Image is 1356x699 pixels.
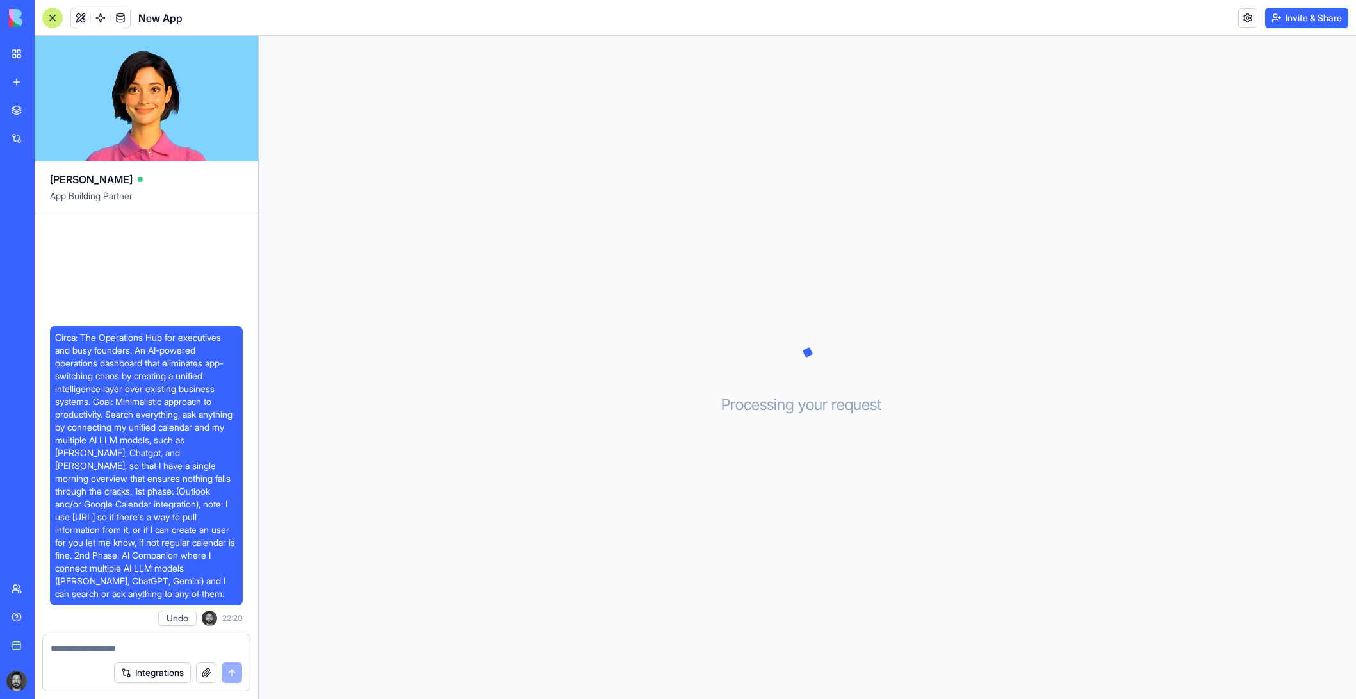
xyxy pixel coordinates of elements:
span: [PERSON_NAME] [50,172,133,187]
span: 22:20 [222,613,243,623]
img: ACg8ocLgOF4bjOymJxKawdIdklYA68NjYQoKYxjRny7HkDiFQmphKnKP_Q=s96-c [6,671,27,691]
button: Undo [158,611,197,626]
span: App Building Partner [50,190,243,213]
h3: Processing your request [721,395,894,415]
span: Circa: The Operations Hub for executives and busy founders. An AI-powered operations dashboard th... [55,331,238,600]
button: Integrations [114,662,191,683]
img: ACg8ocLgOF4bjOymJxKawdIdklYA68NjYQoKYxjRny7HkDiFQmphKnKP_Q=s96-c [202,611,217,626]
img: logo [9,9,88,27]
button: Invite & Share [1265,8,1348,28]
h1: New App [138,10,183,26]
